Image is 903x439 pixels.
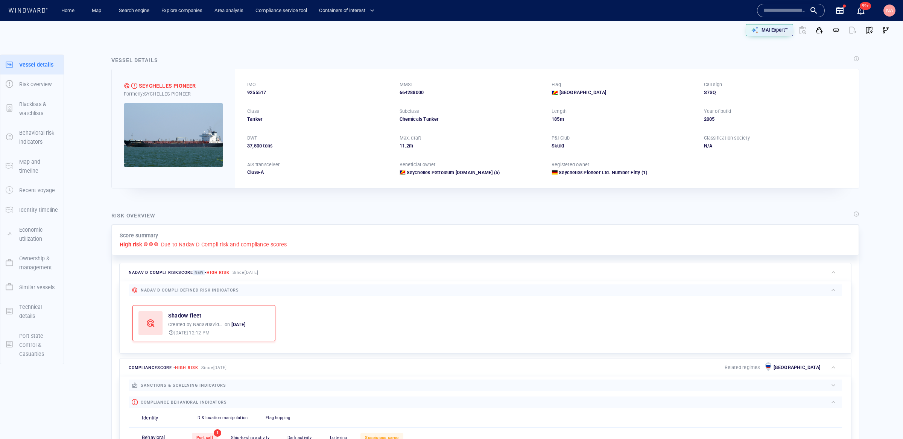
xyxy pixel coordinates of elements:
span: 1 [214,429,221,437]
a: Similar vessels [0,283,64,290]
span: compliance behavioral indicators [141,400,227,405]
button: Similar vessels [0,278,64,297]
a: Search engine [116,4,152,17]
div: N/A [704,143,847,149]
span: Since [DATE] [233,270,258,275]
div: NadavDavidson2 [193,321,223,328]
a: Map [89,4,107,17]
span: (5) [493,169,500,176]
div: High risk [131,83,137,89]
span: m [409,143,413,149]
p: Identity timeline [19,205,58,214]
p: Map and timeline [19,157,58,176]
button: Economic utilization [0,220,64,249]
p: Class [247,108,259,115]
a: Blacklists & watchlists [0,105,64,112]
span: compliance score - [129,365,198,370]
span: 2 [406,143,409,149]
p: MMSI [400,81,412,88]
p: Economic utilization [19,225,58,244]
p: Technical details [19,302,58,321]
a: Map and timeline [0,162,64,169]
span: 99+ [860,2,871,10]
span: Seychelles Pioneer Ltd. Number Fifty [559,170,640,175]
p: Max. draft [400,135,421,141]
button: Blacklists & watchlists [0,94,64,123]
button: Add to vessel list [811,22,828,38]
span: Nadav D Compli defined risk indicators [141,288,239,293]
img: 5905d6e752351260c10d8caa_0 [124,103,223,167]
a: Explore companies [158,4,205,17]
p: Port state Control & Casualties [19,331,58,359]
p: [DATE] [231,321,245,328]
button: Technical details [0,297,64,326]
div: 2005 [704,116,847,123]
span: Nadav D Compli risk score - [129,270,230,275]
div: S7SQ [704,89,847,96]
button: Visual Link Analysis [877,22,894,38]
button: Recent voyage [0,181,64,200]
button: NA [882,3,897,18]
p: Year of build [704,108,731,115]
span: 9255517 [247,89,266,96]
span: sanctions & screening indicators [141,383,226,388]
p: Flag [552,81,561,88]
a: Home [58,4,78,17]
p: P&I Club [552,135,570,141]
a: Economic utilization [0,230,64,237]
button: Risk overview [0,74,64,94]
p: Length [552,108,567,115]
p: [DATE] 12:12 PM [174,330,210,336]
button: Vessel details [0,55,64,74]
p: Similar vessels [19,283,55,292]
span: Seychelles Petroleum Com.ltd [407,170,493,175]
span: ID & location manipulation [196,415,248,420]
div: Nadav D Compli defined risk: high risk [124,83,130,89]
p: Created by on [168,321,246,328]
a: Seychelles Pioneer Ltd. Number Fifty (1) [559,169,647,176]
span: . [405,143,406,149]
span: Since [DATE] [201,365,227,370]
a: Vessel details [0,61,64,68]
a: Technical details [0,307,64,314]
button: Behavioral risk indicators [0,123,64,152]
p: Recent voyage [19,186,55,195]
a: Compliance service tool [252,4,310,17]
p: Subclass [400,108,419,115]
button: View on map [861,22,877,38]
p: High risk [120,240,142,249]
a: Area analysis [211,4,246,17]
span: 185 [552,116,560,122]
span: NA [886,8,893,14]
div: Skuld [552,143,695,149]
iframe: Chat [871,405,897,433]
span: [GEOGRAPHIC_DATA] [559,89,606,96]
a: Seychelles Petroleum [DOMAIN_NAME] (5) [407,169,500,176]
button: Map and timeline [0,152,64,181]
span: High risk [175,365,198,370]
button: Containers of interest [316,4,381,17]
p: Registered owner [552,161,589,168]
button: MAI Expert™ [746,24,793,36]
p: Beneficial owner [400,161,436,168]
p: IMO [247,81,256,88]
span: Class-A [247,169,264,175]
button: Port state Control & Casualties [0,326,64,364]
p: Blacklists & watchlists [19,100,58,118]
button: Ownership & management [0,249,64,278]
span: New [193,270,205,275]
a: Risk overview [0,81,64,88]
div: Chemicals Tanker [400,116,543,123]
span: Flag hopping [266,415,290,420]
a: Port state Control & Casualties [0,341,64,348]
div: Notification center [856,6,865,15]
a: Shadow fleet [168,311,201,320]
button: Map [86,4,110,17]
p: Due to Nadav D Compli risk and compliance scores [161,240,287,249]
p: Behavioral risk indicators [19,128,58,147]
